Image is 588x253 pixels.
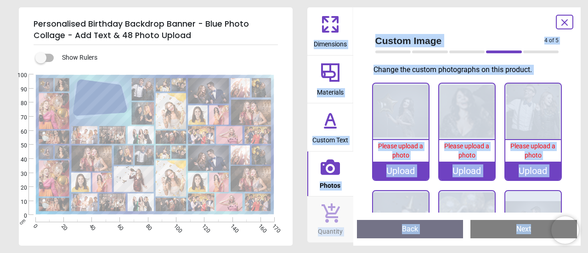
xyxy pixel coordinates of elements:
[320,177,340,191] span: Photos
[373,162,429,180] div: Upload
[505,162,561,180] div: Upload
[307,103,353,151] button: Custom Text
[10,198,27,206] span: 10
[378,142,423,159] span: Please upload a photo
[551,216,579,244] iframe: Brevo live chat
[510,142,555,159] span: Please upload a photo
[10,156,27,164] span: 40
[444,142,489,159] span: Please upload a photo
[314,35,347,49] span: Dimensions
[439,162,495,180] div: Upload
[318,223,343,236] span: Quantity
[470,220,577,238] button: Next
[10,212,27,220] span: 0
[18,218,26,226] span: cm
[10,86,27,94] span: 90
[307,7,353,55] button: Dimensions
[10,72,27,79] span: 100
[10,142,27,150] span: 50
[317,84,344,97] span: Materials
[307,197,353,242] button: Quantity
[544,37,559,45] span: 4 of 5
[10,170,27,178] span: 30
[10,184,27,192] span: 20
[307,56,353,103] button: Materials
[10,114,27,122] span: 70
[10,100,27,107] span: 80
[373,65,566,75] p: Change the custom photographs on this product.
[357,220,464,238] button: Back
[41,52,293,63] div: Show Rulers
[307,152,353,197] button: Photos
[375,34,545,47] span: Custom Image
[10,128,27,136] span: 60
[34,15,278,45] h5: Personalised Birthday Backdrop Banner - Blue Photo Collage - Add Text & 48 Photo Upload
[312,131,348,145] span: Custom Text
